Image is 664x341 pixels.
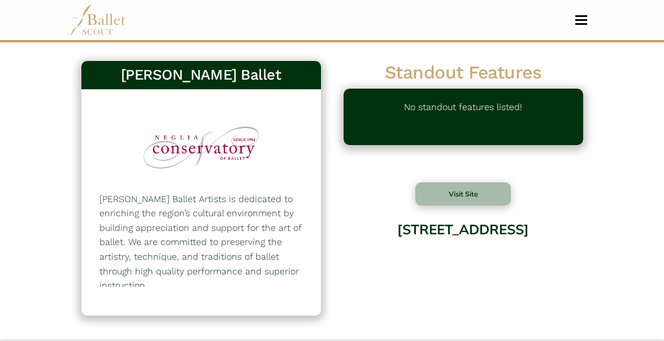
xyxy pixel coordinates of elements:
p: No standout features listed! [404,100,522,134]
button: Visit Site [415,182,511,206]
button: Toggle navigation [568,15,594,25]
h2: Standout Features [344,61,583,84]
h3: [PERSON_NAME] Ballet [90,65,312,85]
div: [STREET_ADDRESS] [344,213,583,304]
p: [PERSON_NAME] Ballet Artists is dedicated to enriching the region’s cultural environment by build... [99,192,303,293]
